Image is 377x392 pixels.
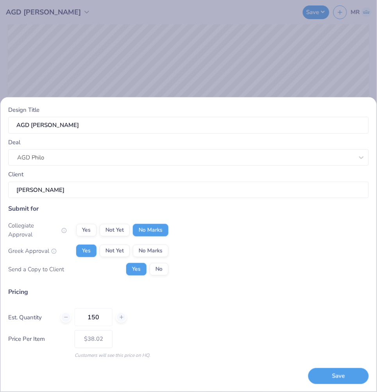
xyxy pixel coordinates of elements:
[8,170,23,179] label: Client
[8,247,57,256] div: Greek Approval
[76,245,96,257] button: Yes
[8,221,67,239] div: Collegiate Approval
[8,182,369,199] input: e.g. Ethan Linker
[150,263,168,276] button: No
[133,245,168,257] button: No Marks
[100,245,130,257] button: Not Yet
[8,313,55,322] label: Est. Quantity
[75,308,113,326] input: – –
[100,224,130,236] button: Not Yet
[308,368,369,384] button: Save
[8,265,64,274] div: Send a Copy to Client
[8,335,69,344] label: Price Per Item
[8,287,369,297] div: Pricing
[8,138,20,147] label: Deal
[76,224,96,236] button: Yes
[8,204,369,213] div: Submit for
[133,224,168,236] button: No Marks
[8,106,39,115] label: Design Title
[8,352,369,359] div: Customers will see this price on HQ.
[126,263,147,276] button: Yes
